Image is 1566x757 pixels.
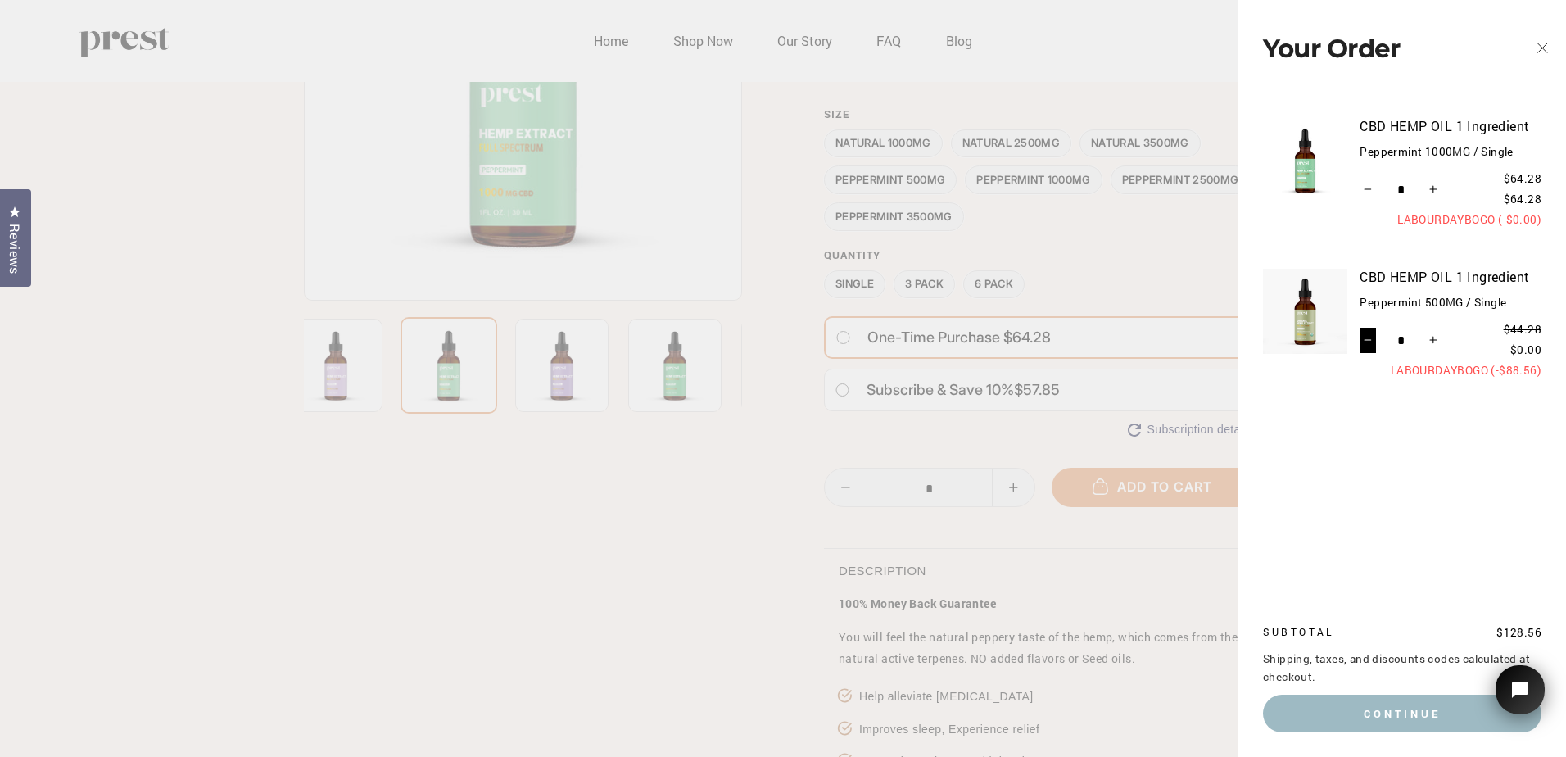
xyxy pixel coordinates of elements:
[1263,269,1347,353] img: CBD HEMP OIL 1 Ingredient
[1360,177,1377,203] button: Reduce item quantity by one
[1360,177,1442,203] input: quantity
[1360,209,1541,229] small: LABOURDAYBOGO (-$0.00)
[1263,695,1541,732] button: Continue
[1360,288,1541,312] span: Peppermint 500MG / Single
[1263,624,1402,640] p: Subtotal
[4,224,25,274] span: Reviews
[1360,328,1442,354] input: quantity
[1263,118,1347,202] img: CBD HEMP OIL 1 Ingredient
[1451,170,1541,188] small: $64.28
[1424,177,1442,203] button: Increase item quantity by one
[1424,328,1442,354] button: Increase item quantity by one
[1504,192,1541,206] span: $64.28
[1360,328,1377,354] button: Reduce item quantity by one
[1360,116,1541,137] a: CBD HEMP OIL 1 Ingredient
[1360,266,1541,288] a: CBD HEMP OIL 1 Ingredient
[1360,137,1541,161] span: Peppermint 1000MG / Single
[1510,342,1541,357] span: $0.00
[1474,642,1566,757] iframe: Tidio Chat
[1263,650,1541,687] p: Shipping, taxes, and discounts codes calculated at checkout.
[1263,10,1494,88] div: Your Order
[1360,360,1541,380] small: LABOURDAYBOGO (-$88.56)
[1402,624,1541,642] p: $128.56
[1451,321,1541,339] small: $44.28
